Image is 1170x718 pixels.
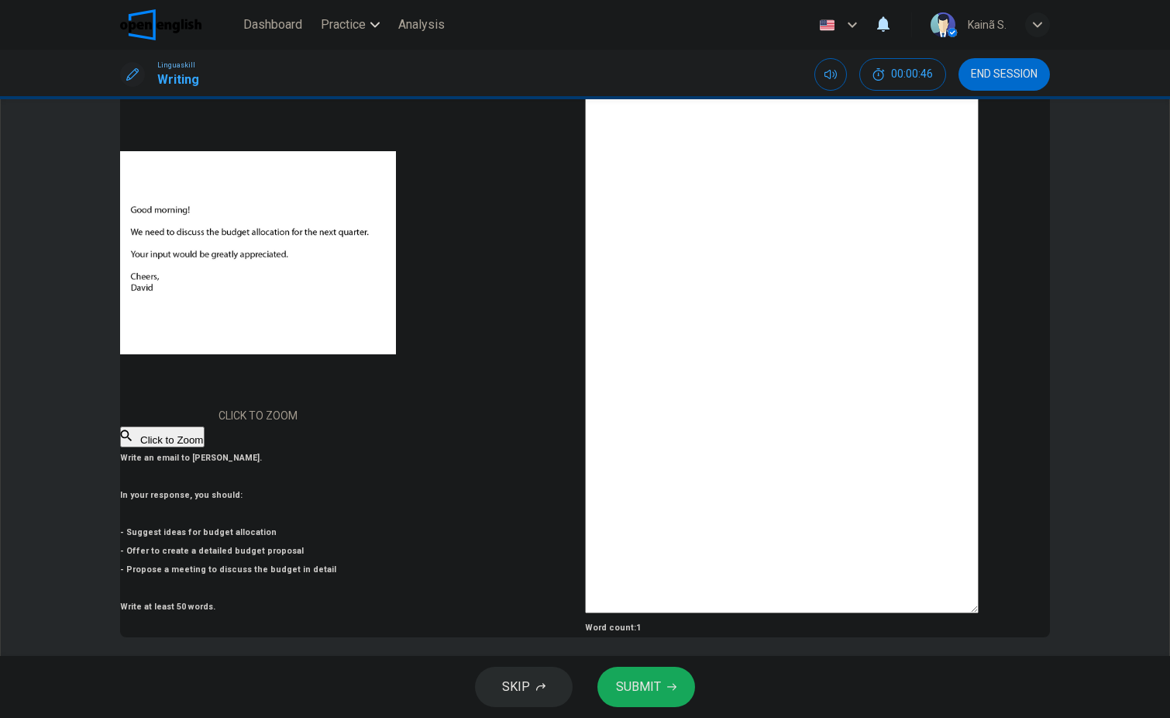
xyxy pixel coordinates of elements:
button: Practice [315,11,386,39]
button: Click to Zoom [120,426,205,447]
span: 00:00:46 [891,68,933,81]
button: SUBMIT [597,667,695,707]
span: Practice [321,16,366,34]
span: END SESSION [971,68,1038,81]
button: Dashboard [237,11,308,39]
div: Mute [814,58,847,91]
div: Kainã S. [968,16,1007,34]
img: OpenEnglish logo [120,9,201,40]
span: Dashboard [243,16,302,34]
button: CLICK TO ZOOM [212,405,304,426]
h6: Write an email to [PERSON_NAME]. In your response, you should: - Suggest ideas for budget allocat... [120,449,396,616]
span: Analysis [398,16,445,34]
button: 00:00:46 [859,58,946,91]
img: en [817,19,837,31]
h6: Word count : [585,619,979,637]
strong: 1 [636,623,641,633]
h1: Writing [157,71,199,89]
button: END SESSION [958,58,1050,91]
span: Linguaskill [157,60,195,71]
img: Profile picture [931,12,955,37]
div: Hide [859,58,946,91]
a: OpenEnglish logo [120,9,237,40]
span: SUBMIT [616,676,661,698]
img: Writing Part 1 [120,104,396,402]
button: Analysis [392,11,451,39]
